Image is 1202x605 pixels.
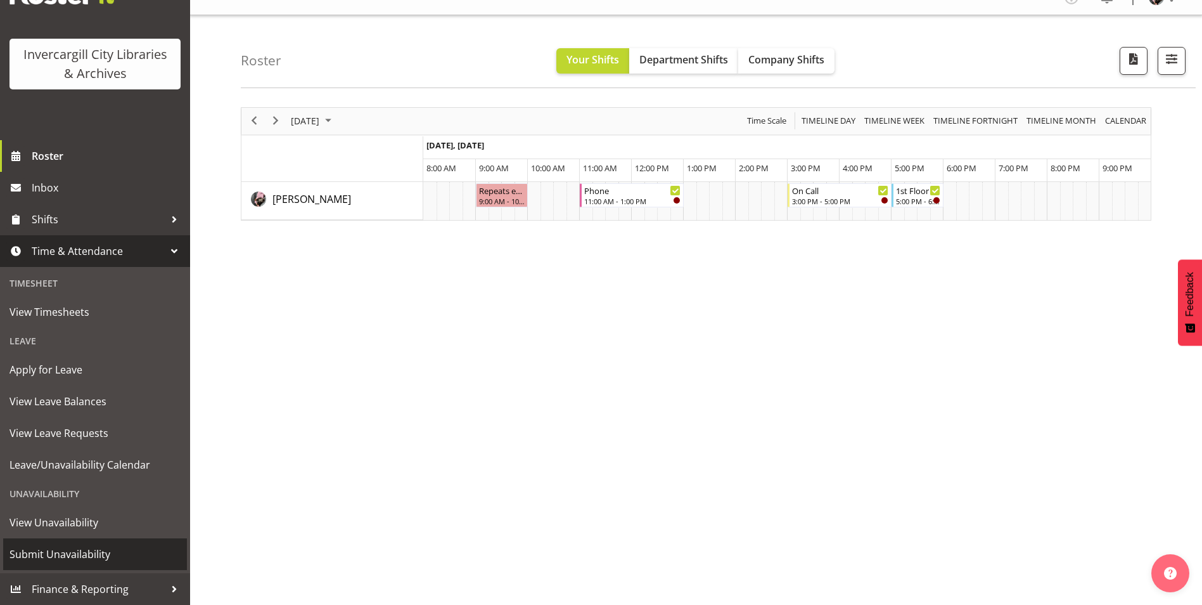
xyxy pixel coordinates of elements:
div: previous period [243,108,265,134]
span: calendar [1104,113,1148,129]
span: Apply for Leave [10,360,181,379]
span: [DATE], [DATE] [426,140,484,151]
span: Feedback [1184,272,1196,316]
a: [PERSON_NAME] [272,192,351,207]
div: 11:00 AM - 1:00 PM [584,196,681,206]
span: Timeline Week [863,113,926,129]
button: Timeline Month [1025,113,1099,129]
span: [PERSON_NAME] [272,192,351,206]
div: Repeats every [DATE] - [PERSON_NAME] [479,184,525,197]
span: Company Shifts [748,53,824,67]
button: Your Shifts [556,48,629,74]
span: Department Shifts [639,53,728,67]
span: Shifts [32,210,165,229]
h4: Roster [241,53,281,68]
div: 3:00 PM - 5:00 PM [792,196,888,206]
a: View Unavailability [3,507,187,538]
span: Submit Unavailability [10,545,181,564]
span: 2:00 PM [739,162,769,174]
div: Keyu Chen"s event - Phone Begin From Wednesday, October 1, 2025 at 11:00:00 AM GMT+13:00 Ends At ... [580,183,684,207]
button: Department Shifts [629,48,738,74]
span: 12:00 PM [635,162,669,174]
div: next period [265,108,286,134]
a: View Leave Requests [3,417,187,449]
span: 8:00 PM [1051,162,1080,174]
button: Feedback - Show survey [1178,259,1202,346]
span: Finance & Reporting [32,580,165,599]
span: Your Shifts [566,53,619,67]
button: Company Shifts [738,48,834,74]
button: Next [267,113,285,129]
div: Timeline Day of October 1, 2025 [241,107,1151,221]
span: 9:00 PM [1103,162,1132,174]
div: 5:00 PM - 6:00 PM [896,196,940,206]
button: September 2025 [289,113,337,129]
div: Unavailability [3,481,187,507]
span: 6:00 PM [947,162,976,174]
span: Time & Attendance [32,242,165,261]
span: 1:00 PM [687,162,717,174]
span: 3:00 PM [791,162,821,174]
div: 1st Floor Desk [896,184,940,197]
td: Keyu Chen resource [241,182,423,220]
button: Timeline Week [862,113,927,129]
span: Timeline Fortnight [932,113,1019,129]
span: 5:00 PM [895,162,924,174]
div: Keyu Chen"s event - Repeats every wednesday - Keyu Chen Begin From Wednesday, October 1, 2025 at ... [476,183,528,207]
span: 11:00 AM [583,162,617,174]
a: Apply for Leave [3,354,187,386]
a: View Leave Balances [3,386,187,417]
span: Leave/Unavailability Calendar [10,455,181,474]
span: Timeline Month [1025,113,1097,129]
span: View Unavailability [10,513,181,532]
div: Timesheet [3,270,187,296]
div: Phone [584,184,681,197]
span: 10:00 AM [531,162,565,174]
button: Filter Shifts [1158,47,1186,75]
span: Time Scale [746,113,788,129]
div: Keyu Chen"s event - 1st Floor Desk Begin From Wednesday, October 1, 2025 at 5:00:00 PM GMT+13:00 ... [892,183,943,207]
table: Timeline Day of October 1, 2025 [423,182,1151,220]
div: October 1, 2025 [286,108,339,134]
a: View Timesheets [3,296,187,328]
span: 4:00 PM [843,162,873,174]
span: Timeline Day [800,113,857,129]
span: Roster [32,146,184,166]
span: View Timesheets [10,302,181,322]
a: Submit Unavailability [3,538,187,570]
span: [DATE] [290,113,321,129]
div: On Call [792,184,888,197]
button: Download a PDF of the roster for the current day [1120,47,1148,75]
span: Inbox [32,178,184,197]
span: View Leave Balances [10,392,181,411]
button: Previous [246,113,263,129]
img: help-xxl-2.png [1164,567,1177,580]
div: Invercargill City Libraries & Archives [22,45,168,83]
button: Fortnight [931,113,1020,129]
button: Month [1103,113,1149,129]
span: View Leave Requests [10,424,181,443]
span: 9:00 AM [479,162,509,174]
span: 8:00 AM [426,162,456,174]
div: Keyu Chen"s event - On Call Begin From Wednesday, October 1, 2025 at 3:00:00 PM GMT+13:00 Ends At... [788,183,892,207]
span: 7:00 PM [999,162,1028,174]
a: Leave/Unavailability Calendar [3,449,187,481]
button: Timeline Day [800,113,858,129]
div: 9:00 AM - 10:00 AM [479,196,525,206]
button: Time Scale [745,113,789,129]
div: Leave [3,328,187,354]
